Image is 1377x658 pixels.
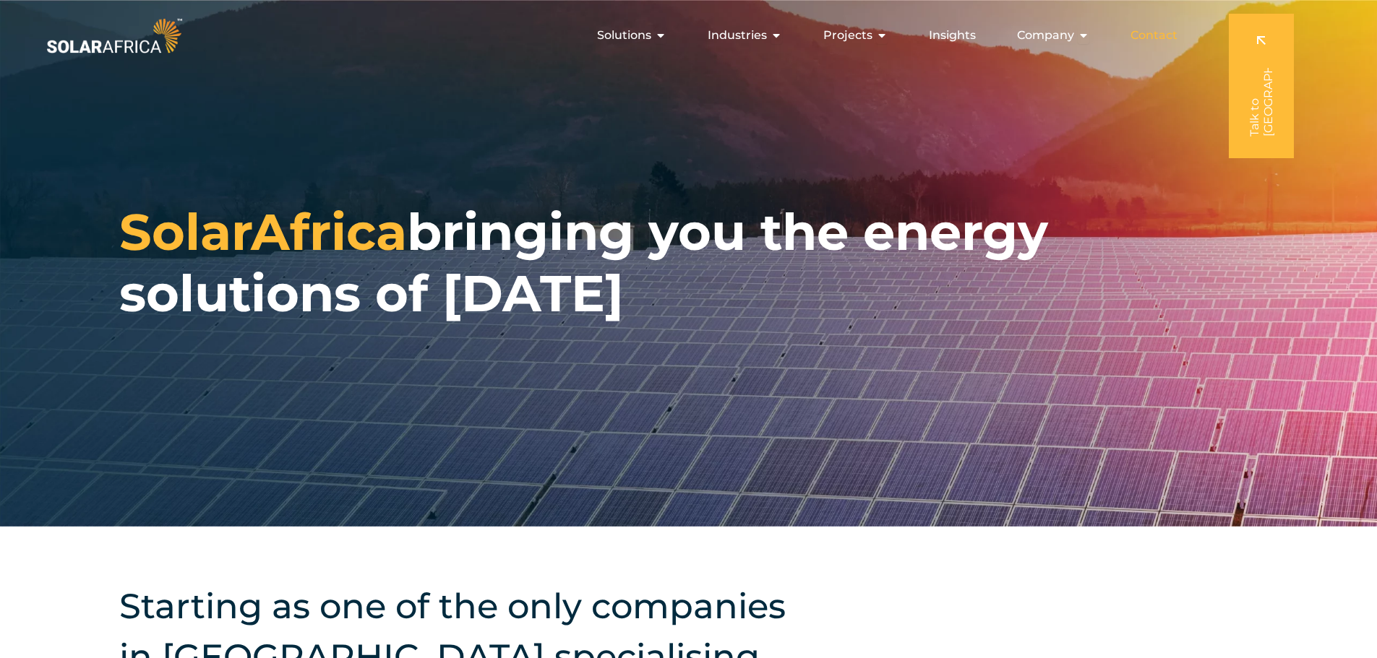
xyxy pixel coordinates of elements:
a: Contact [1131,27,1177,44]
div: Menu Toggle [185,21,1189,50]
span: Company [1017,27,1074,44]
span: Projects [823,27,872,44]
span: Industries [708,27,767,44]
h1: bringing you the energy solutions of [DATE] [119,202,1258,324]
span: Solutions [597,27,651,44]
a: Insights [929,27,976,44]
nav: Menu [185,21,1189,50]
span: SolarAfrica [119,201,407,263]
